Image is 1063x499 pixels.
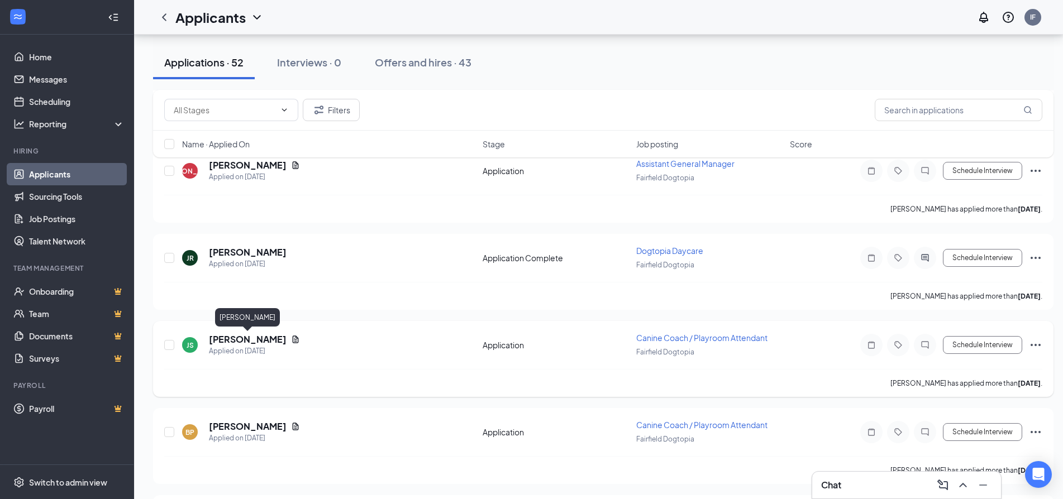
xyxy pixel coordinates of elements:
span: Stage [483,138,505,150]
span: Score [790,138,812,150]
b: [DATE] [1018,466,1041,474]
svg: Tag [892,340,905,349]
svg: ChatInactive [918,340,932,349]
b: [DATE] [1018,292,1041,300]
b: [DATE] [1018,205,1041,213]
svg: ChevronDown [250,11,264,24]
span: Fairfield Dogtopia [636,174,694,182]
div: Application Complete [483,252,630,263]
a: OnboardingCrown [29,280,125,303]
div: BP [185,428,194,437]
a: Scheduling [29,90,125,113]
svg: ComposeMessage [936,478,950,492]
a: Applicants [29,163,125,185]
h1: Applicants [175,8,246,27]
h5: [PERSON_NAME] [209,420,287,433]
b: [DATE] [1018,379,1041,387]
svg: Ellipses [1029,164,1042,177]
a: TeamCrown [29,303,125,325]
a: SurveysCrown [29,347,125,370]
span: Canine Coach / Playroom Attendant [636,333,768,343]
svg: Document [291,422,300,431]
span: Name · Applied On [182,138,250,150]
svg: Settings [13,477,25,488]
div: IF [1030,12,1036,22]
div: Hiring [13,146,122,156]
span: Job posting [636,138,678,150]
a: Home [29,46,125,68]
div: Applied on [DATE] [209,433,300,444]
input: All Stages [174,104,275,116]
a: Job Postings [29,208,125,230]
h3: Chat [821,479,841,491]
svg: Note [865,428,878,436]
svg: ChevronDown [280,105,289,114]
svg: Tag [892,253,905,262]
span: Fairfield Dogtopia [636,435,694,443]
button: ChevronUp [954,476,972,494]
span: Fairfield Dogtopia [636,348,694,356]
svg: Note [865,340,878,349]
div: Applied on [DATE] [209,258,287,270]
div: Reporting [29,118,125,129]
span: Fairfield Dogtopia [636,261,694,269]
a: Messages [29,68,125,90]
svg: Ellipses [1029,338,1042,352]
svg: Note [865,166,878,175]
span: Dogtopia Daycare [636,246,703,256]
a: PayrollCrown [29,397,125,420]
svg: Ellipses [1029,251,1042,265]
div: Payroll [13,381,122,390]
h5: [PERSON_NAME] [209,333,287,346]
div: Applied on [DATE] [209,171,300,183]
svg: Note [865,253,878,262]
button: Filter Filters [303,99,360,121]
svg: Document [291,335,300,344]
div: Offers and hires · 43 [375,55,471,69]
div: Team Management [13,263,122,273]
svg: ChatInactive [918,428,932,436]
div: Switch to admin view [29,477,107,488]
svg: MagnifyingGlass [1023,105,1032,114]
div: JR [187,253,194,263]
div: JS [187,340,194,350]
svg: Notifications [977,11,990,24]
a: DocumentsCrown [29,325,125,347]
button: Schedule Interview [943,336,1022,354]
svg: Filter [312,103,326,117]
div: Interviews · 0 [277,55,341,69]
h5: [PERSON_NAME] [209,246,287,258]
button: ComposeMessage [934,476,952,494]
svg: ChatInactive [918,166,932,175]
svg: ChevronUp [956,478,970,492]
div: [PERSON_NAME] [215,308,280,327]
svg: Tag [892,166,905,175]
button: Schedule Interview [943,423,1022,441]
div: Applications · 52 [164,55,244,69]
a: Talent Network [29,230,125,252]
p: [PERSON_NAME] has applied more than . [890,291,1042,301]
input: Search in applications [875,99,1042,121]
button: Schedule Interview [943,249,1022,267]
p: [PERSON_NAME] has applied more than . [890,378,1042,388]
div: [PERSON_NAME] [161,166,219,176]
svg: Analysis [13,118,25,129]
p: [PERSON_NAME] has applied more than . [890,466,1042,475]
button: Minimize [974,476,992,494]
p: [PERSON_NAME] has applied more than . [890,204,1042,214]
a: Sourcing Tools [29,185,125,208]
svg: ChevronLeft [158,11,171,24]
svg: Tag [892,428,905,436]
span: Canine Coach / Playroom Attendant [636,420,768,430]
svg: WorkstreamLogo [12,11,23,22]
svg: Ellipses [1029,425,1042,439]
div: Open Intercom Messenger [1025,461,1052,488]
div: Application [483,426,630,438]
div: Application [483,339,630,351]
button: Schedule Interview [943,162,1022,180]
div: Applied on [DATE] [209,346,300,357]
svg: ActiveChat [918,253,932,262]
div: Application [483,165,630,176]
svg: Minimize [976,478,990,492]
